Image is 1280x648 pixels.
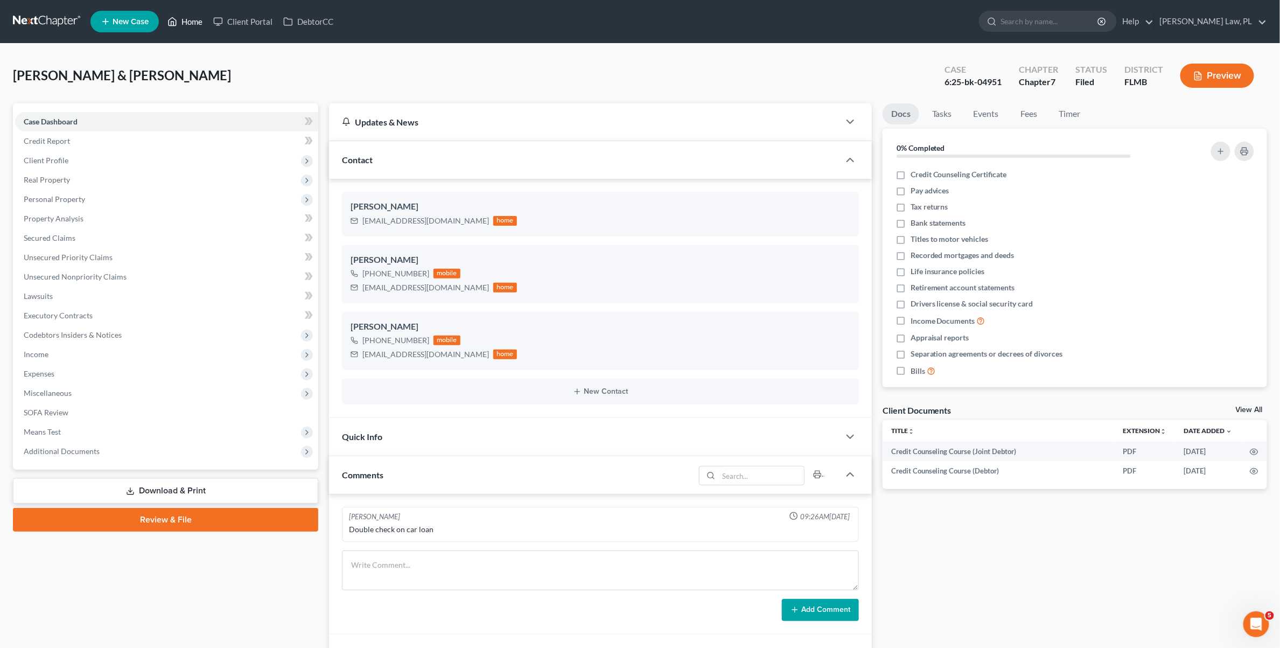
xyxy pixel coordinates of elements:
[15,306,318,325] a: Executory Contracts
[24,311,93,320] span: Executory Contracts
[911,218,966,228] span: Bank statements
[24,117,78,126] span: Case Dashboard
[1124,64,1163,76] div: District
[1124,76,1163,88] div: FLMB
[1115,461,1176,480] td: PDF
[362,349,489,360] div: [EMAIL_ADDRESS][DOMAIN_NAME]
[15,228,318,248] a: Secured Claims
[911,282,1015,293] span: Retirement account statements
[883,442,1115,461] td: Credit Counseling Course (Joint Debtor)
[718,466,804,485] input: Search...
[911,349,1063,359] span: Separation agreements or decrees of divorces
[1001,11,1099,31] input: Search by name...
[911,250,1015,261] span: Recorded mortgages and deeds
[13,508,318,532] a: Review & File
[897,143,945,152] strong: 0% Completed
[24,233,75,242] span: Secured Claims
[351,200,850,213] div: [PERSON_NAME]
[1075,76,1107,88] div: Filed
[1117,12,1153,31] a: Help
[1184,427,1233,435] a: Date Added expand_more
[15,287,318,306] a: Lawsuits
[945,76,1002,88] div: 6:25-bk-04951
[24,427,61,436] span: Means Test
[342,116,827,128] div: Updates & News
[24,447,100,456] span: Additional Documents
[15,267,318,287] a: Unsecured Nonpriority Claims
[24,369,54,378] span: Expenses
[1180,64,1254,88] button: Preview
[24,350,48,359] span: Income
[1176,461,1241,480] td: [DATE]
[1176,442,1241,461] td: [DATE]
[433,336,460,345] div: mobile
[1160,428,1167,435] i: unfold_more
[342,470,383,480] span: Comments
[911,201,948,212] span: Tax returns
[24,330,122,339] span: Codebtors Insiders & Notices
[162,12,208,31] a: Home
[24,253,113,262] span: Unsecured Priority Claims
[13,67,231,83] span: [PERSON_NAME] & [PERSON_NAME]
[24,175,70,184] span: Real Property
[15,403,318,422] a: SOFA Review
[911,316,975,326] span: Income Documents
[349,524,852,535] div: Double check on car loan
[1019,76,1058,88] div: Chapter
[362,335,429,346] div: [PHONE_NUMBER]
[1236,406,1263,414] a: View All
[908,428,914,435] i: unfold_more
[945,64,1002,76] div: Case
[911,169,1007,180] span: Credit Counseling Certificate
[13,478,318,504] a: Download & Print
[278,12,339,31] a: DebtorCC
[351,387,850,396] button: New Contact
[1115,442,1176,461] td: PDF
[342,431,382,442] span: Quick Info
[208,12,278,31] a: Client Portal
[800,512,850,522] span: 09:26AM[DATE]
[15,248,318,267] a: Unsecured Priority Claims
[965,103,1008,124] a: Events
[891,427,914,435] a: Titleunfold_more
[24,408,68,417] span: SOFA Review
[1051,76,1055,87] span: 7
[15,131,318,151] a: Credit Report
[24,194,85,204] span: Personal Property
[911,234,989,245] span: Titles to motor vehicles
[1226,428,1233,435] i: expand_more
[15,112,318,131] a: Case Dashboard
[349,512,400,522] div: [PERSON_NAME]
[883,103,919,124] a: Docs
[1123,427,1167,435] a: Extensionunfold_more
[1265,611,1274,620] span: 5
[351,320,850,333] div: [PERSON_NAME]
[883,461,1115,480] td: Credit Counseling Course (Debtor)
[1075,64,1107,76] div: Status
[1155,12,1267,31] a: [PERSON_NAME] Law, PL
[24,291,53,301] span: Lawsuits
[493,283,517,292] div: home
[924,103,961,124] a: Tasks
[362,268,429,279] div: [PHONE_NUMBER]
[113,18,149,26] span: New Case
[1019,64,1058,76] div: Chapter
[24,272,127,281] span: Unsecured Nonpriority Claims
[24,156,68,165] span: Client Profile
[1012,103,1046,124] a: Fees
[24,388,72,398] span: Miscellaneous
[911,366,925,377] span: Bills
[883,405,952,416] div: Client Documents
[1051,103,1089,124] a: Timer
[342,155,373,165] span: Contact
[351,254,850,267] div: [PERSON_NAME]
[911,266,985,277] span: Life insurance policies
[782,599,859,622] button: Add Comment
[24,214,83,223] span: Property Analysis
[24,136,70,145] span: Credit Report
[911,332,969,343] span: Appraisal reports
[911,185,949,196] span: Pay advices
[493,350,517,359] div: home
[15,209,318,228] a: Property Analysis
[362,282,489,293] div: [EMAIL_ADDRESS][DOMAIN_NAME]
